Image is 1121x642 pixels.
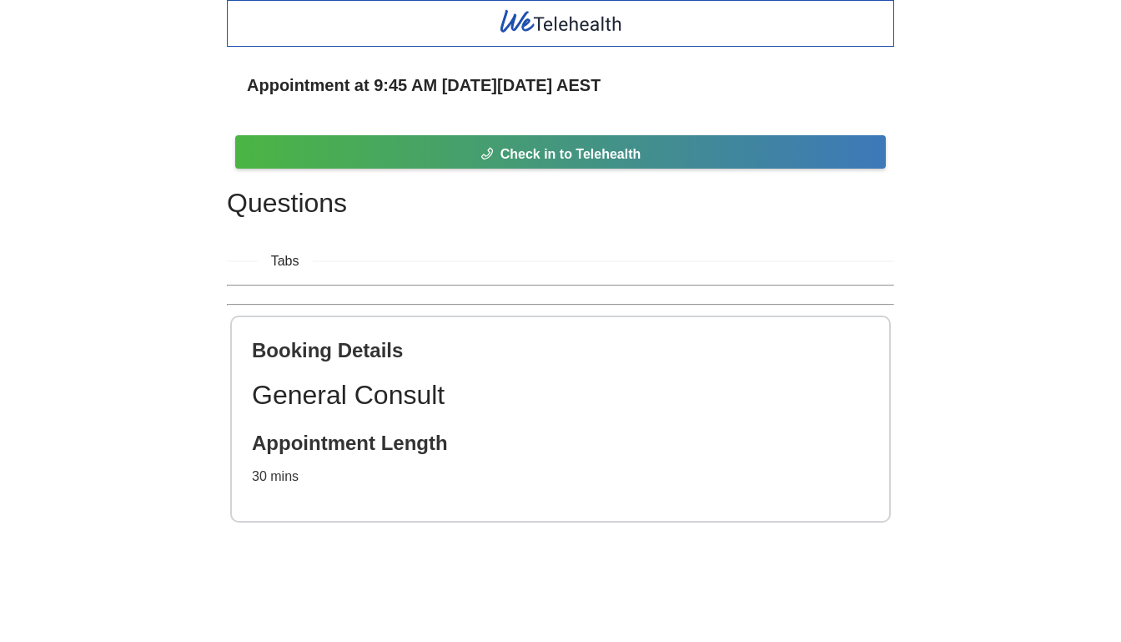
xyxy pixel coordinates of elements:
p: 30 mins [252,466,869,488]
span: Tabs [258,250,313,271]
span: phone [480,147,494,163]
h2: Appointment Length [252,430,869,456]
h2: Booking Details [252,337,869,363]
span: Check in to Telehealth [500,144,641,164]
button: phoneCheck in to Telehealth [235,135,886,169]
span: Appointment at 9:45 AM on Fri 22 Aug AEST [247,72,601,99]
img: WeTelehealth [498,8,624,35]
h1: Questions [227,182,894,224]
h1: General Consult [252,374,869,417]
